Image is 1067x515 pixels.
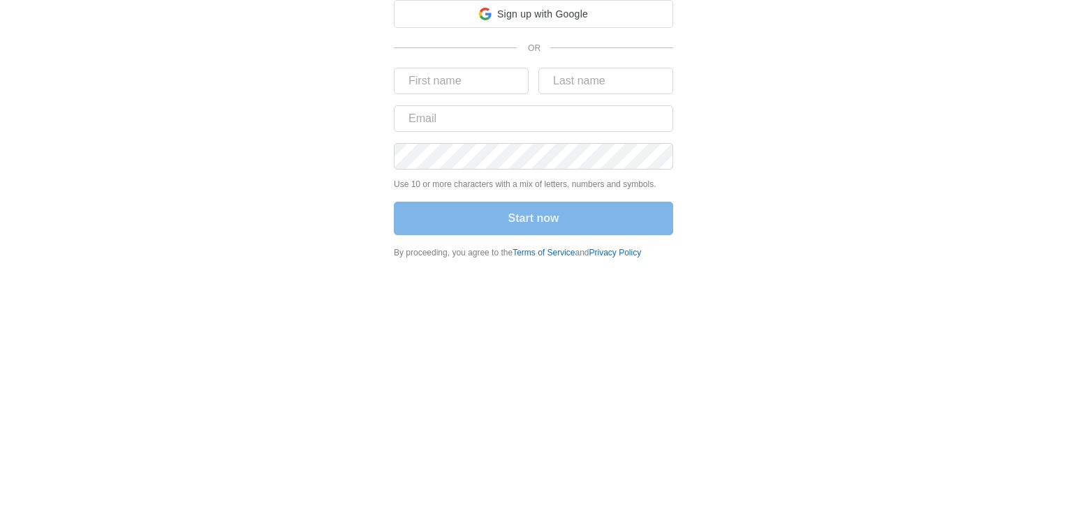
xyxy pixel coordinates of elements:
[513,248,575,257] a: Terms of Service
[589,248,642,257] a: Privacy Policy
[538,68,673,94] input: Last name
[528,42,533,54] p: OR
[394,68,529,94] input: First name
[394,105,673,132] input: Email
[394,246,673,259] div: By proceeding, you agree to the and
[394,178,673,191] p: Use 10 or more characters with a mix of letters, numbers and symbols.
[497,7,588,22] span: Sign up with Google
